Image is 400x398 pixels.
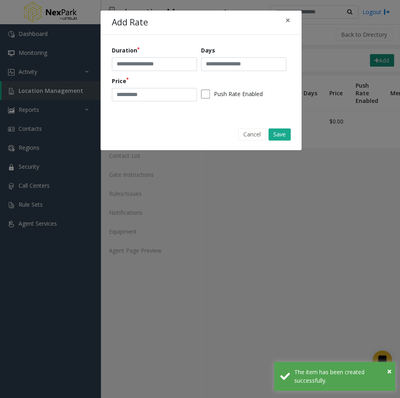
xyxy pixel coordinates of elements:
h4: Add Rate [112,16,148,29]
span: × [387,366,392,377]
button: Cancel [238,128,266,140]
button: Close [387,365,392,377]
button: Save [268,128,291,140]
label: Push Rate Enabled [214,90,263,98]
label: Days [201,46,215,54]
div: The item has been created successfully. [294,368,389,385]
button: Close [280,10,296,30]
label: Price [112,77,129,85]
span: × [285,15,290,26]
label: Duration [112,46,140,54]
